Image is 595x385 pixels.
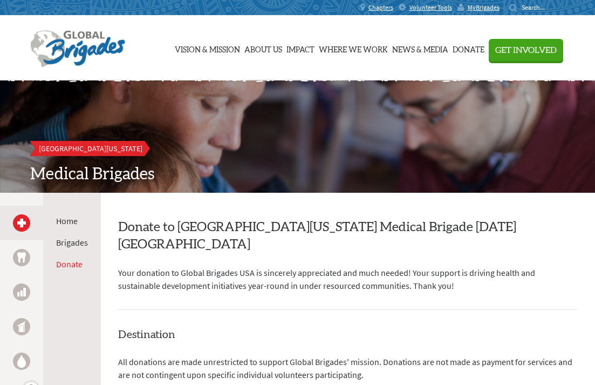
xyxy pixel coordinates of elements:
[244,21,282,75] a: About Us
[286,21,314,75] a: Impact
[495,46,557,55] span: Get Involved
[13,249,30,266] a: Dental
[56,236,88,249] li: Brigades
[17,252,26,262] img: Dental
[118,327,578,342] h4: Destination
[118,219,578,253] h2: Donate to [GEOGRAPHIC_DATA][US_STATE] Medical Brigade [DATE] [GEOGRAPHIC_DATA]
[13,283,30,301] a: Business
[453,21,484,75] a: Donate
[175,21,240,75] a: Vision & Mission
[56,259,83,269] a: Donate
[17,288,26,296] img: Business
[13,214,30,232] a: Medical
[392,21,448,75] a: News & Media
[468,3,500,12] span: MyBrigades
[118,266,578,292] p: Your donation to Global Brigades USA is sincerely appreciated and much needed! Your support is dr...
[13,318,30,335] a: Public Health
[17,355,26,367] img: Water
[30,30,125,68] img: Global Brigades Logo
[13,353,30,370] a: Water
[56,214,88,227] li: Home
[489,39,563,61] button: Get Involved
[30,165,565,184] h2: Medical Brigades
[522,3,552,11] input: Search...
[39,144,142,153] span: [GEOGRAPHIC_DATA][US_STATE]
[17,321,26,332] img: Public Health
[56,258,88,271] li: Donate
[56,215,78,226] a: Home
[368,3,393,12] span: Chapters
[409,3,452,12] span: Volunteer Tools
[118,355,578,381] p: All donations are made unrestricted to support Global Brigades' mission. Donations are not made a...
[30,141,151,156] a: [GEOGRAPHIC_DATA][US_STATE]
[319,21,388,75] a: Where We Work
[17,219,26,227] img: Medical
[56,237,88,248] a: Brigades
